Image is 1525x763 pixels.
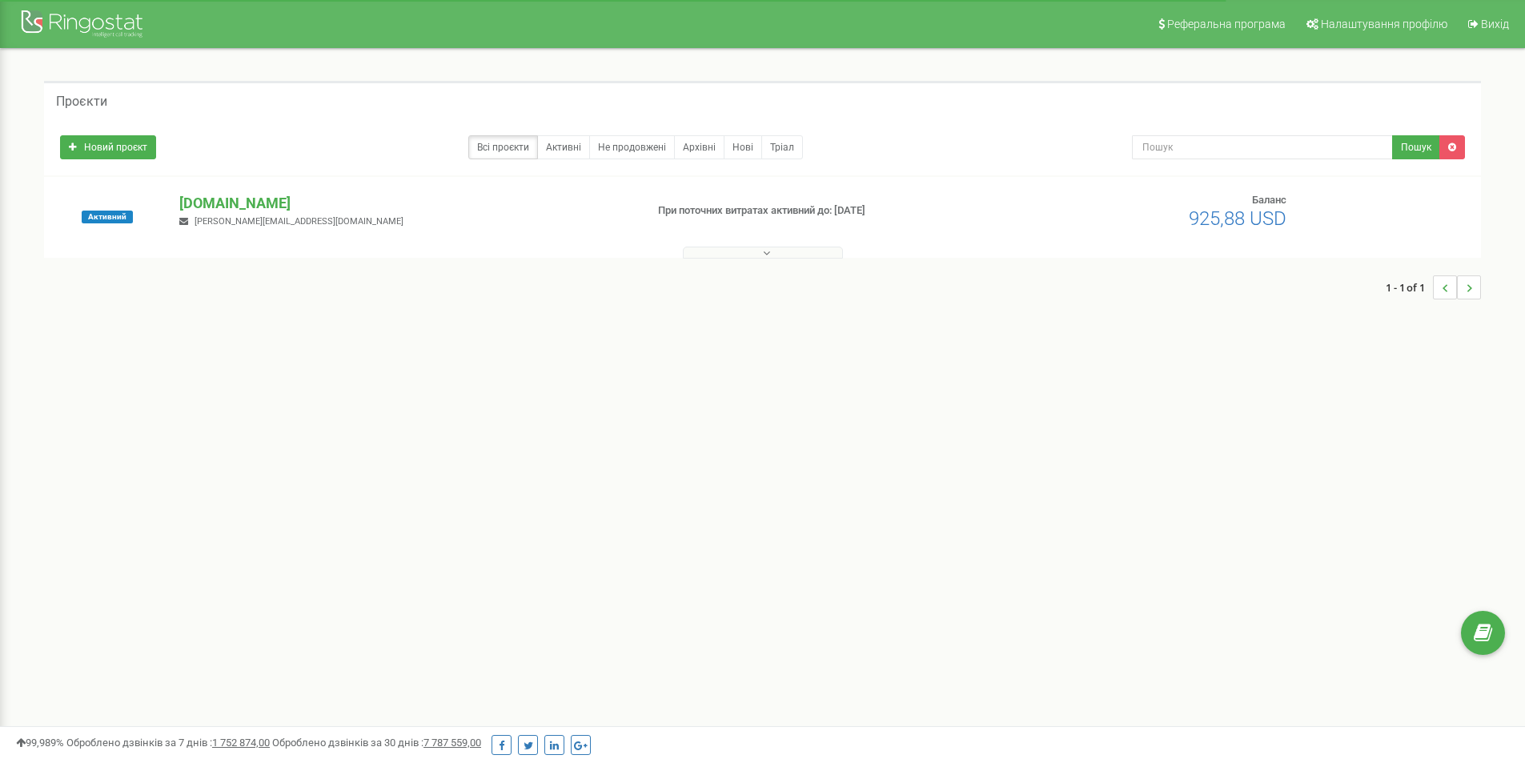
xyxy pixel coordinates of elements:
p: При поточних витратах активний до: [DATE] [658,203,991,219]
span: Реферальна програма [1167,18,1286,30]
a: Нові [724,135,762,159]
span: Активний [82,211,133,223]
nav: ... [1386,259,1481,315]
a: Архівні [674,135,724,159]
span: Баланс [1252,194,1286,206]
button: Пошук [1392,135,1440,159]
span: 925,88 USD [1189,207,1286,230]
span: Налаштування профілю [1321,18,1447,30]
u: 7 787 559,00 [423,737,481,749]
span: [PERSON_NAME][EMAIL_ADDRESS][DOMAIN_NAME] [195,216,403,227]
a: Тріал [761,135,803,159]
span: Вихід [1481,18,1509,30]
a: Всі проєкти [468,135,538,159]
u: 1 752 874,00 [212,737,270,749]
a: Активні [537,135,590,159]
span: Оброблено дзвінків за 30 днів : [272,737,481,749]
span: Оброблено дзвінків за 7 днів : [66,737,270,749]
input: Пошук [1132,135,1393,159]
h5: Проєкти [56,94,107,109]
p: [DOMAIN_NAME] [179,193,632,214]
a: Новий проєкт [60,135,156,159]
span: 99,989% [16,737,64,749]
a: Не продовжені [589,135,675,159]
span: 1 - 1 of 1 [1386,275,1433,299]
